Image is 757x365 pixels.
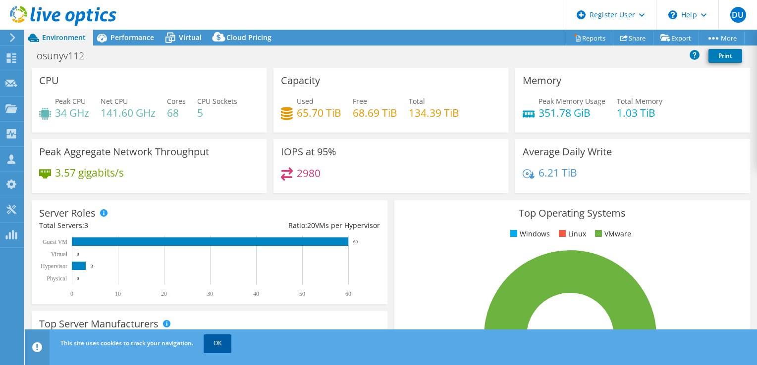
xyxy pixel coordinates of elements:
[556,228,586,239] li: Linux
[566,30,613,46] a: Reports
[55,167,124,178] h4: 3.57 gigabits/s
[253,290,259,297] text: 40
[77,252,79,257] text: 0
[299,290,305,297] text: 50
[77,276,79,281] text: 0
[539,96,605,106] span: Peak Memory Usage
[539,167,577,178] h4: 6.21 TiB
[70,290,73,297] text: 0
[41,263,67,270] text: Hypervisor
[161,290,167,297] text: 20
[42,33,86,42] span: Environment
[91,264,93,269] text: 3
[699,30,745,46] a: More
[345,290,351,297] text: 60
[297,168,321,179] h4: 2980
[281,146,336,157] h3: IOPS at 95%
[539,107,605,118] h4: 351.78 GiB
[730,7,746,23] span: DU
[110,33,154,42] span: Performance
[409,96,425,106] span: Total
[653,30,699,46] a: Export
[353,107,397,118] h4: 68.69 TiB
[523,146,612,157] h3: Average Daily Write
[409,107,459,118] h4: 134.39 TiB
[353,96,367,106] span: Free
[207,290,213,297] text: 30
[32,50,100,61] h1: osunyv112
[60,339,193,347] span: This site uses cookies to track your navigation.
[523,75,561,86] h3: Memory
[668,10,677,19] svg: \n
[402,208,743,219] h3: Top Operating Systems
[101,96,128,106] span: Net CPU
[204,334,231,352] a: OK
[617,107,662,118] h4: 1.03 TiB
[167,107,186,118] h4: 68
[307,221,315,230] span: 20
[101,107,156,118] h4: 141.60 GHz
[39,75,59,86] h3: CPU
[353,239,358,244] text: 60
[55,96,86,106] span: Peak CPU
[179,33,202,42] span: Virtual
[39,319,159,329] h3: Top Server Manufacturers
[115,290,121,297] text: 10
[508,228,550,239] li: Windows
[613,30,653,46] a: Share
[167,96,186,106] span: Cores
[84,221,88,230] span: 3
[708,49,742,63] a: Print
[210,220,380,231] div: Ratio: VMs per Hypervisor
[297,96,314,106] span: Used
[593,228,631,239] li: VMware
[226,33,271,42] span: Cloud Pricing
[51,251,68,258] text: Virtual
[39,208,96,219] h3: Server Roles
[47,275,67,282] text: Physical
[297,107,341,118] h4: 65.70 TiB
[39,220,210,231] div: Total Servers:
[55,107,89,118] h4: 34 GHz
[39,146,209,157] h3: Peak Aggregate Network Throughput
[617,96,662,106] span: Total Memory
[281,75,320,86] h3: Capacity
[43,238,67,245] text: Guest VM
[197,96,237,106] span: CPU Sockets
[197,107,237,118] h4: 5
